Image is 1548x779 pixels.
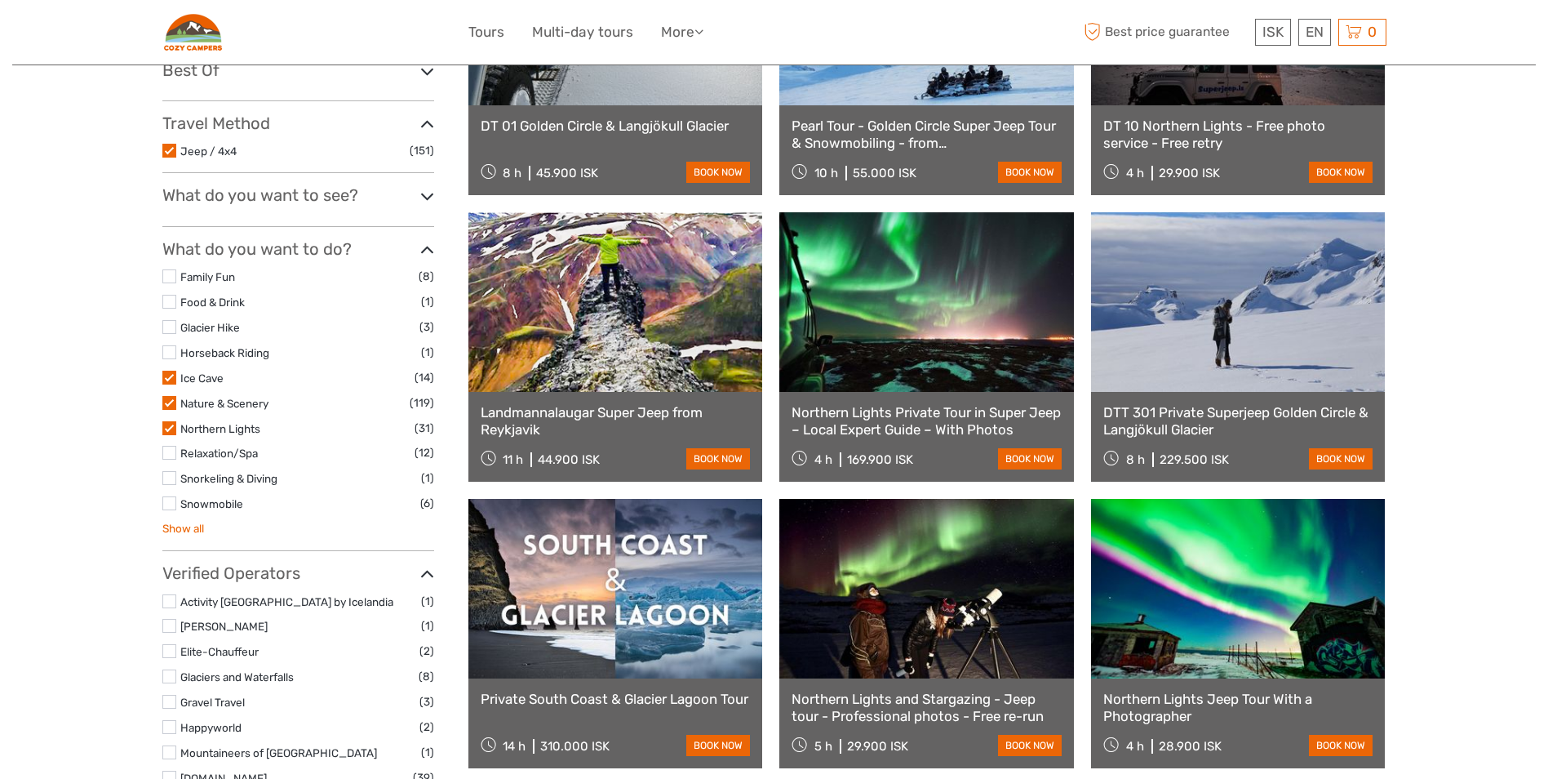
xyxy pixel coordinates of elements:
[419,692,434,711] span: (3)
[410,394,434,412] span: (119)
[814,739,832,754] span: 5 h
[481,691,751,707] a: Private South Coast & Glacier Lagoon Tour
[847,452,913,467] div: 169.900 ISK
[1126,452,1145,467] span: 8 h
[162,563,434,583] h3: Verified Operators
[180,422,260,435] a: Northern Lights
[536,166,598,180] div: 45.900 ISK
[162,114,434,133] h3: Travel Method
[162,522,204,535] a: Show all
[998,162,1062,183] a: book now
[1159,739,1222,754] div: 28.900 ISK
[998,735,1062,756] a: book now
[847,739,908,754] div: 29.900 ISK
[23,29,184,42] p: We're away right now. Please check back later!
[792,118,1062,151] a: Pearl Tour - Golden Circle Super Jeep Tour & Snowmobiling - from [GEOGRAPHIC_DATA]
[1103,691,1373,724] a: Northern Lights Jeep Tour With a Photographer
[180,472,277,485] a: Snorkeling & Diving
[814,452,832,467] span: 4 h
[180,145,237,158] a: Jeep / 4x4
[1160,452,1229,467] div: 229.500 ISK
[180,696,245,709] a: Gravel Travel
[686,448,750,470] a: book now
[420,494,434,513] span: (6)
[503,166,521,180] span: 8 h
[814,166,838,180] span: 10 h
[180,321,240,334] a: Glacier Hike
[1126,739,1144,754] span: 4 h
[162,12,224,52] img: 2916-fe44121e-5e7a-41d4-ae93-58bc7d852560_logo_small.png
[415,443,434,462] span: (12)
[540,739,610,754] div: 310.000 ISK
[1298,19,1331,46] div: EN
[1126,166,1144,180] span: 4 h
[180,296,245,309] a: Food & Drink
[162,185,434,205] h3: What do you want to see?
[180,497,243,510] a: Snowmobile
[1159,166,1220,180] div: 29.900 ISK
[415,419,434,438] span: (31)
[162,239,434,259] h3: What do you want to do?
[481,118,751,134] a: DT 01 Golden Circle & Langjökull Glacier
[162,60,434,80] h3: Best Of
[180,372,224,385] a: Ice Cave
[421,292,434,311] span: (1)
[1080,19,1251,46] span: Best price guarantee
[421,592,434,611] span: (1)
[180,595,393,608] a: Activity [GEOGRAPHIC_DATA] by Icelandia
[180,670,294,683] a: Glaciers and Waterfalls
[481,404,751,438] a: Landmannalaugar Super Jeep from Reykjavik
[180,746,377,759] a: Mountaineers of [GEOGRAPHIC_DATA]
[503,739,526,754] span: 14 h
[419,718,434,737] span: (2)
[503,452,523,467] span: 11 h
[419,667,434,686] span: (8)
[1103,118,1373,151] a: DT 10 Northern Lights - Free photo service - Free retry
[421,743,434,762] span: (1)
[180,346,269,359] a: Horseback Riding
[686,162,750,183] a: book now
[686,735,750,756] a: book now
[853,166,916,180] div: 55.000 ISK
[538,452,600,467] div: 44.900 ISK
[419,267,434,286] span: (8)
[180,270,235,283] a: Family Fun
[180,447,258,460] a: Relaxation/Spa
[415,368,434,387] span: (14)
[421,469,434,487] span: (1)
[419,642,434,661] span: (2)
[792,691,1062,724] a: Northern Lights and Stargazing - Jeep tour - Professional photos - Free re-run
[468,20,504,44] a: Tours
[1309,448,1373,470] a: book now
[532,20,633,44] a: Multi-day tours
[1103,404,1373,438] a: DTT 301 Private Superjeep Golden Circle & Langjökull Glacier
[180,397,268,410] a: Nature & Scenery
[188,25,207,45] button: Open LiveChat chat widget
[410,141,434,160] span: (151)
[421,343,434,362] span: (1)
[1309,162,1373,183] a: book now
[661,20,703,44] a: More
[1365,24,1379,40] span: 0
[421,617,434,635] span: (1)
[998,448,1062,470] a: book now
[792,404,1062,438] a: Northern Lights Private Tour in Super Jeep – Local Expert Guide – With Photos
[180,645,259,658] a: Elite-Chauffeur
[1309,735,1373,756] a: book now
[180,620,268,633] a: [PERSON_NAME]
[180,721,242,734] a: Happyworld
[1262,24,1284,40] span: ISK
[419,318,434,336] span: (3)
